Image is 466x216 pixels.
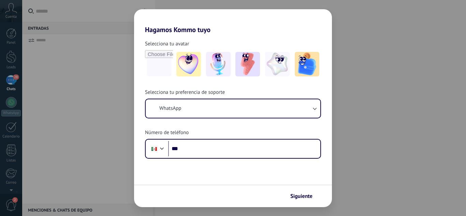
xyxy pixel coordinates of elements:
h2: Hagamos Kommo tuyo [134,9,332,34]
img: -4.jpeg [265,52,290,76]
span: Selecciona tu preferencia de soporte [145,89,225,96]
span: Siguiente [290,194,312,199]
button: Siguiente [287,190,322,202]
button: WhatsApp [146,99,320,118]
img: -3.jpeg [235,52,260,76]
img: -1.jpeg [176,52,201,76]
img: -2.jpeg [206,52,231,76]
div: Mexico: + 52 [148,142,161,156]
img: -5.jpeg [295,52,319,76]
span: Número de teléfono [145,129,189,136]
span: Selecciona tu avatar [145,41,189,47]
span: WhatsApp [159,105,181,112]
